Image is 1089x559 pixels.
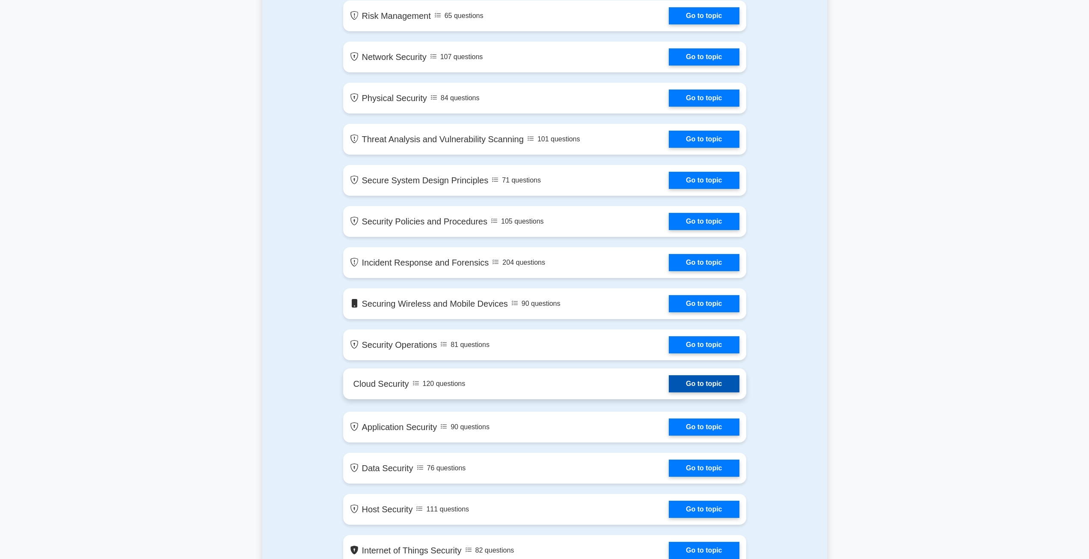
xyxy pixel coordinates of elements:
[669,542,739,559] a: Go to topic
[669,254,739,271] a: Go to topic
[669,131,739,148] a: Go to topic
[669,7,739,24] a: Go to topic
[669,213,739,230] a: Go to topic
[669,90,739,107] a: Go to topic
[669,336,739,353] a: Go to topic
[669,48,739,66] a: Go to topic
[669,295,739,312] a: Go to topic
[669,375,739,392] a: Go to topic
[669,172,739,189] a: Go to topic
[669,501,739,518] a: Go to topic
[669,460,739,477] a: Go to topic
[669,419,739,436] a: Go to topic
